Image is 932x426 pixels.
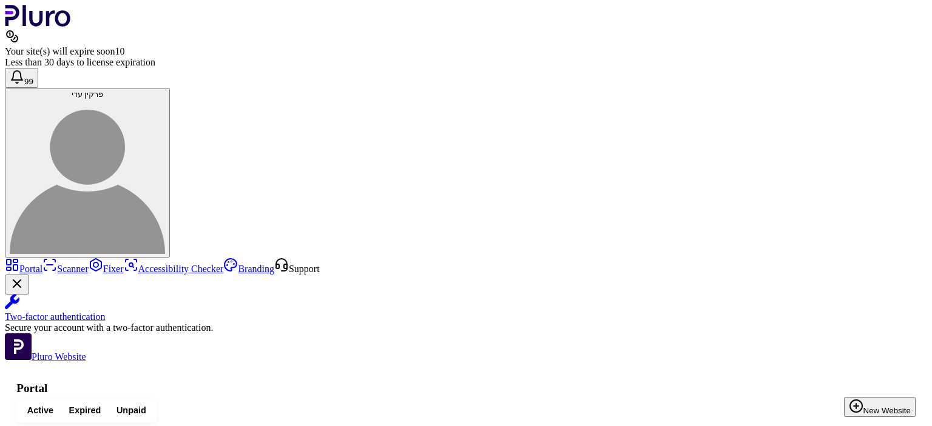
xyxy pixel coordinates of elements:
[5,258,927,362] aside: Sidebar menu
[69,405,101,416] span: Expired
[124,264,224,274] a: Accessibility Checker
[5,46,927,57] div: Your site(s) will expire soon
[10,99,165,254] img: פרקין עדי
[5,88,170,258] button: פרקין עדיפרקין עדי
[16,382,916,395] h1: Portal
[223,264,274,274] a: Branding
[5,264,42,274] a: Portal
[5,57,927,68] div: Less than 30 days to license expiration
[89,264,124,274] a: Fixer
[5,275,29,295] button: Close Two-factor authentication notification
[274,264,320,274] a: Open Support screen
[5,311,927,322] div: Two-factor authentication
[5,68,38,88] button: Open notifications, you have 409 new notifications
[24,77,33,86] span: 99
[5,295,927,322] a: Two-factor authentication
[27,405,53,416] span: Active
[5,322,927,333] div: Secure your account with a two-factor authentication.
[109,402,154,419] button: Unpaid
[61,402,109,419] button: Expired
[19,402,61,419] button: Active
[42,264,89,274] a: Scanner
[115,46,124,56] span: 10
[116,405,146,416] span: Unpaid
[5,18,71,28] a: Logo
[72,90,104,99] span: פרקין עדי
[844,397,916,417] button: New Website
[5,351,86,362] a: Open Pluro Website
